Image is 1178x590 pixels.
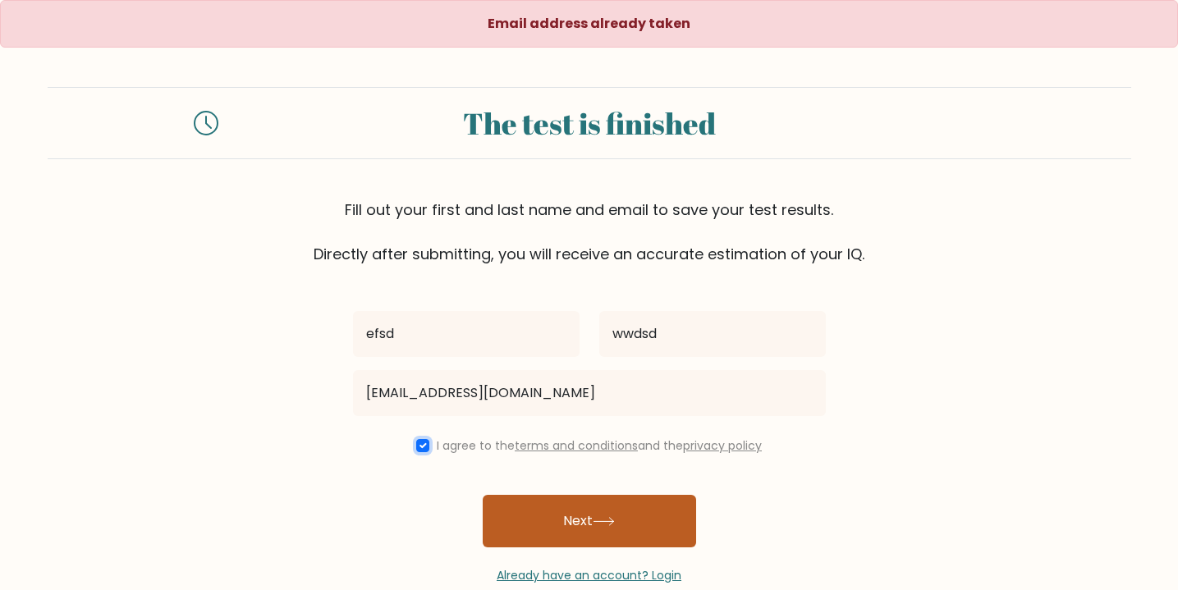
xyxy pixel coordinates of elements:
input: Last name [599,311,826,357]
label: I agree to the and the [437,437,762,454]
a: terms and conditions [515,437,638,454]
div: The test is finished [238,101,941,145]
button: Next [483,495,696,547]
input: First name [353,311,580,357]
div: Fill out your first and last name and email to save your test results. Directly after submitting,... [48,199,1131,265]
strong: Email address already taken [488,14,690,33]
a: privacy policy [683,437,762,454]
a: Already have an account? Login [497,567,681,583]
input: Email [353,370,826,416]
